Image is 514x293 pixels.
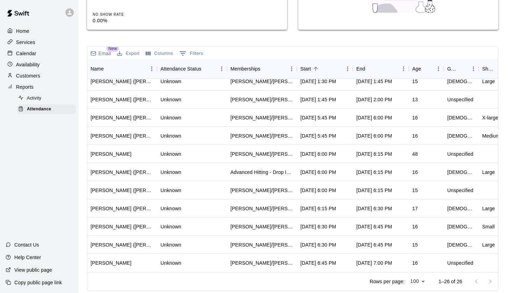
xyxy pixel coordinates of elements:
div: Aug 21, 2025 at 6:00 PM [300,151,336,158]
div: Attendance Status [157,59,227,79]
a: Reports [6,82,73,92]
p: Calendar [16,50,36,57]
div: Todd/Brad - Monthly 1x per Week [230,205,293,212]
div: Unknown [160,241,181,248]
div: Aug 21, 2025 at 1:45 PM [300,96,336,103]
p: Contact Us [14,241,39,248]
div: Activity [17,94,76,103]
div: Small [482,223,495,230]
div: Male [447,223,475,230]
div: Unspecified [447,187,473,194]
p: Reports [16,83,34,90]
div: Unspecified [447,259,473,266]
p: Copy public page link [14,279,62,286]
button: Show filters [178,48,205,59]
div: Aug 21, 2025 at 6:00 PM [300,187,336,194]
div: Aug 21, 2025 at 6:15 PM [356,169,392,176]
button: Select columns [144,48,175,59]
div: Aug 21, 2025 at 6:45 PM [300,259,336,266]
p: 0.00% [93,17,163,24]
div: Male [447,169,475,176]
div: Aug 21, 2025 at 6:15 PM [356,151,392,158]
div: Attendance [17,104,76,114]
div: Aug 21, 2025 at 6:00 PM [356,132,392,139]
div: Unknown [160,259,181,266]
div: 16 [412,223,418,230]
p: View public page [14,266,52,273]
div: Evan Nilsen (Bob Nilsen) [91,187,154,194]
div: Victor Prignano (Karen Prignano) [91,223,154,230]
div: Harrison Choi (Hing Choi) [91,205,154,212]
span: Attendance [27,106,51,113]
a: Home [6,26,73,36]
a: Customers [6,71,73,81]
div: Name [87,59,157,79]
div: Mark Celli [91,259,131,266]
div: Tom/Mike - 6 Month Membership - 2x per week, Todd/Brad - Month to Month Membership - 2x per week [230,78,293,85]
div: Aug 21, 2025 at 5:45 PM [300,132,336,139]
div: Shirt Size [479,59,514,79]
button: Sort [493,64,503,74]
div: Aug 21, 2025 at 1:30 PM [300,78,336,85]
p: Availability [16,61,40,68]
div: John Cadier (John Cadier) [91,114,154,121]
div: Aug 21, 2025 at 6:30 PM [300,223,336,230]
button: Email [89,49,113,58]
div: Unknown [160,96,181,103]
div: Unknown [160,169,181,176]
button: Menu [216,64,227,74]
button: Sort [365,64,375,74]
a: Services [6,37,73,47]
div: 17 [412,205,418,212]
a: Availability [6,59,73,70]
div: 16 [412,169,418,176]
button: Menu [342,64,353,74]
div: Aug 21, 2025 at 6:30 PM [300,241,336,248]
button: Menu [468,64,479,74]
p: Help Center [14,254,41,261]
div: Aidan McGarry (Brian McGarry) [91,241,154,248]
div: 13 [412,96,418,103]
button: Menu [147,64,157,74]
div: 16 [412,132,418,139]
div: Aug 21, 2025 at 5:45 PM [300,114,336,121]
button: Menu [286,64,297,74]
div: Male [447,241,475,248]
div: Memberships [230,59,260,79]
div: Aug 21, 2025 at 6:15 PM [356,187,392,194]
button: Menu [433,64,444,74]
div: Large [482,205,495,212]
div: Todd/Brad - Full Year Member Unlimited [230,187,293,194]
div: Todd/Brad - Month to Month Membership - 2x per week [230,223,293,230]
div: Age [412,59,421,79]
button: Sort [104,64,114,74]
div: Thurston Cohn (Holden Cohn) [91,96,154,103]
a: Activity [17,93,79,104]
div: Male [447,78,475,85]
div: Austin Gildea (Austin Gildea) [91,78,154,85]
div: Gender [444,59,479,79]
button: Sort [311,64,321,74]
p: Services [16,39,35,46]
div: Medium [482,132,500,139]
button: Menu [398,64,409,74]
div: Start [297,59,353,79]
a: Attendance [17,104,79,115]
div: Aug 21, 2025 at 6:15 PM [300,205,336,212]
div: Aug 21, 2025 at 1:45 PM [356,78,392,85]
div: Todd/Brad - 6 Month Membership - 2x per week [230,151,293,158]
button: Sort [260,64,270,74]
div: 16 [412,259,418,266]
div: Tom/Mike - 3 Month Membership - 2x per week [230,114,293,121]
div: Unknown [160,78,181,85]
div: Jack Solgan (Chris Solgan) [91,169,154,176]
div: Todd/Brad - Full Year Member Unlimited , Tom/Mike - 6 Month Membership - 2x per week [230,96,293,103]
div: Large [482,78,495,85]
span: Activity [27,95,41,102]
div: Shirt Size [482,59,493,79]
div: Memberships [227,59,297,79]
